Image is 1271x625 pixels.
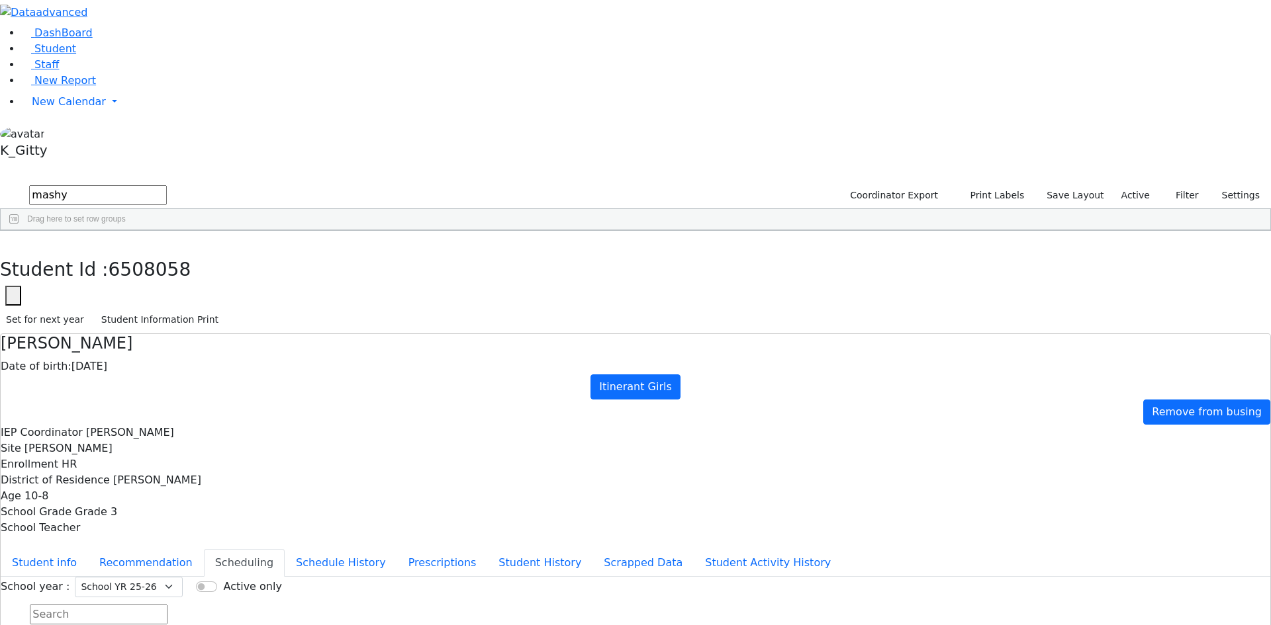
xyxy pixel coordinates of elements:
label: School Grade [1,504,71,520]
button: Prescriptions [397,549,488,577]
label: School Teacher [1,520,80,536]
label: Active only [223,579,281,595]
button: Save Layout [1041,185,1109,206]
span: [PERSON_NAME] [113,474,201,486]
label: Site [1,440,21,456]
span: HR [62,458,77,470]
a: Staff [21,58,59,71]
div: [DATE] [1,358,1270,374]
button: Print Labels [955,185,1030,206]
a: New Calendar [21,89,1271,115]
a: Itinerant Girls [590,374,681,399]
button: Settings [1205,185,1266,206]
label: IEP Coordinator [1,425,83,440]
span: New Calendar [32,95,106,108]
label: Active [1115,185,1156,206]
a: Remove from busing [1143,399,1270,425]
button: Scrapped Data [592,549,694,577]
input: Search [30,604,167,624]
a: Student [21,42,76,55]
span: Grade 3 [75,505,117,518]
button: Recommendation [88,549,204,577]
span: Student [34,42,76,55]
span: DashBoard [34,26,93,39]
span: Staff [34,58,59,71]
label: Date of birth: [1,358,71,374]
label: Age [1,488,21,504]
label: School year : [1,579,70,595]
span: Remove from busing [1152,405,1262,418]
span: [PERSON_NAME] [86,426,174,438]
a: New Report [21,74,96,87]
label: District of Residence [1,472,110,488]
span: 10-8 [24,489,48,502]
button: Filter [1158,185,1205,206]
button: Coordinator Export [841,185,944,206]
h4: [PERSON_NAME] [1,334,1270,353]
button: Student info [1,549,88,577]
input: Search [29,185,167,205]
span: 6508058 [109,259,191,280]
button: Scheduling [204,549,285,577]
button: Student Information Print [95,310,224,330]
span: [PERSON_NAME] [24,442,113,454]
span: Drag here to set row groups [27,214,126,224]
button: Student Activity History [694,549,842,577]
label: Enrollment [1,456,58,472]
button: Schedule History [285,549,397,577]
span: New Report [34,74,96,87]
button: Student History [487,549,592,577]
a: DashBoard [21,26,93,39]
